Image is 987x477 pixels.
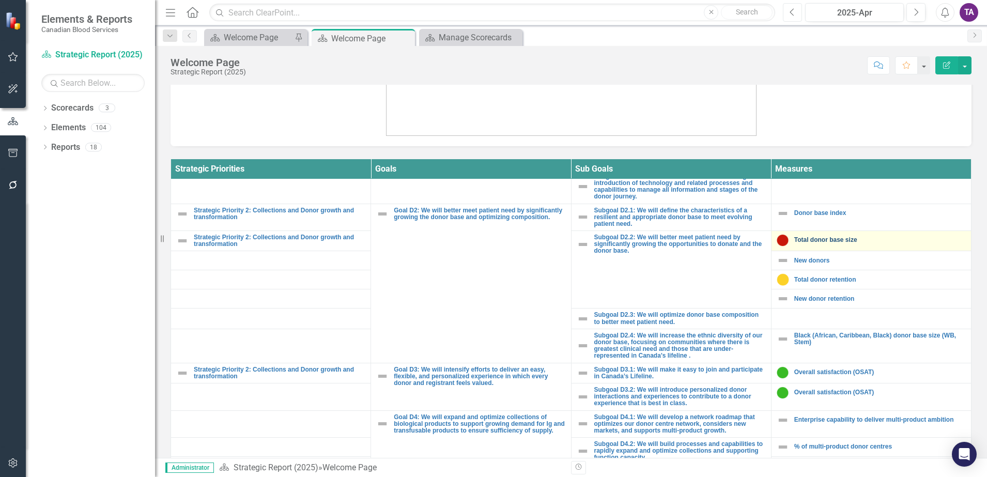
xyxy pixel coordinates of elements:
a: Goal D4: We will expand and optimize collections of biological products to support growing demand... [394,414,565,435]
div: 18 [85,143,102,151]
img: Not Defined [777,333,789,345]
a: Strategic Report (2025) [41,49,145,61]
a: Overall satisfaction (OSAT) [794,389,966,396]
td: Double-Click to Edit Right Click for Context Menu [771,383,971,410]
td: Double-Click to Edit Right Click for Context Menu [771,457,971,476]
img: Not Defined [777,254,789,267]
a: New donor retention [794,296,966,302]
img: Not Defined [577,180,589,193]
input: Search Below... [41,74,145,92]
td: Double-Click to Edit Right Click for Context Menu [771,410,971,438]
td: Double-Click to Edit Right Click for Context Menu [571,438,771,476]
a: Goal D3: We will intensify efforts to deliver an easy, flexible, and personalized experience in w... [394,366,565,387]
img: Not Defined [176,235,189,247]
span: Administrator [165,463,214,473]
img: Not Defined [577,418,589,430]
img: On Target [777,366,789,379]
td: Double-Click to Edit Right Click for Context Menu [571,410,771,438]
a: Strategic Priority 2: Collections and Donor growth and transformation [194,234,365,248]
td: Double-Click to Edit Right Click for Context Menu [771,251,971,270]
a: Welcome Page [207,31,292,44]
a: Subgoal D2.2: We will better meet patient need by significantly growing the opportunities to dona... [594,234,766,255]
span: Search [736,8,758,16]
a: Strategic Priority 2: Collections and Donor growth and transformation [194,366,365,380]
img: Not Defined [577,313,589,325]
a: Subgoal D2.3: We will optimize donor base composition to better meet patient need. [594,312,766,325]
a: Total donor base size [794,237,966,243]
div: 104 [91,124,111,132]
a: Black (African, Caribbean, Black) donor base size (WB, Stem) [794,332,966,346]
a: Subgoal D1.4: We will create one donor view through the introduction of technology and related pr... [594,173,766,201]
td: Double-Click to Edit Right Click for Context Menu [771,438,971,457]
div: Welcome Page [171,57,246,68]
img: Not Defined [577,211,589,223]
td: Double-Click to Edit Right Click for Context Menu [571,329,771,363]
td: Double-Click to Edit Right Click for Context Menu [171,204,371,231]
td: Double-Click to Edit Right Click for Context Menu [171,363,371,383]
span: Elements & Reports [41,13,132,25]
img: Not Defined [376,370,389,382]
div: Welcome Page [331,32,412,45]
a: New donors [794,257,966,264]
a: Subgoal D3.1: We will make it easy to join and participate in Canada’s Lifeline. [594,366,766,380]
td: Double-Click to Edit Right Click for Context Menu [571,309,771,329]
td: Double-Click to Edit Right Click for Context Menu [571,363,771,383]
a: Elements [51,122,86,134]
div: Manage Scorecards [439,31,520,44]
img: Not Defined [577,391,589,403]
button: 2025-Apr [805,3,904,22]
img: Not Defined [577,340,589,352]
div: 3 [99,104,115,113]
a: Subgoal D4.2: We will build processes and capabilities to rapidly expand and optimize collections... [594,441,766,461]
a: Donor base index [794,210,966,217]
a: % of multi-product donor centres [794,443,966,450]
img: Not Defined [577,445,589,457]
a: Subgoal D2.1: We will define the characteristics of a resilient and appropriate donor base to mee... [594,207,766,228]
img: Caution [777,273,789,286]
img: Not Defined [777,207,789,220]
a: Strategic Priority 2: Collections and Donor growth and transformation [194,207,365,221]
td: Double-Click to Edit Right Click for Context Menu [371,363,571,410]
img: Not Defined [376,418,389,430]
td: Double-Click to Edit Right Click for Context Menu [571,204,771,231]
img: Not Defined [577,238,589,251]
img: Not Defined [777,441,789,453]
img: Not Defined [577,367,589,379]
div: Open Intercom Messenger [952,442,977,467]
div: » [219,462,563,474]
a: Manage Scorecards [422,31,520,44]
a: Goal D2: We will better meet patient need by significantly growing the donor base and optimizing ... [394,207,565,221]
a: Total donor retention [794,276,966,283]
img: Not Defined [777,293,789,305]
td: Double-Click to Edit Right Click for Context Menu [771,231,971,251]
td: Double-Click to Edit Right Click for Context Menu [771,270,971,289]
td: Double-Click to Edit Right Click for Context Menu [571,170,771,204]
img: On Target [777,387,789,399]
small: Canadian Blood Services [41,25,132,34]
img: Not Defined [176,367,189,379]
input: Search ClearPoint... [209,4,775,22]
td: Double-Click to Edit Right Click for Context Menu [171,231,371,251]
a: Scorecards [51,102,94,114]
div: 2025-Apr [809,7,900,19]
td: Double-Click to Edit Right Click for Context Menu [571,231,771,309]
button: TA [960,3,978,22]
div: Welcome Page [224,31,292,44]
a: Overall satisfaction (OSAT) [794,369,966,376]
div: Welcome Page [322,463,377,472]
td: Double-Click to Edit Right Click for Context Menu [771,289,971,309]
img: ClearPoint Strategy [5,11,23,29]
img: Not Defined [777,414,789,426]
a: Subgoal D3.2: We will introduce personalized donor interactions and experiences to contribute to ... [594,387,766,407]
div: Strategic Report (2025) [171,68,246,76]
td: Double-Click to Edit Right Click for Context Menu [771,204,971,231]
td: Double-Click to Edit Right Click for Context Menu [571,383,771,410]
td: Double-Click to Edit Right Click for Context Menu [771,329,971,363]
a: Subgoal D4.1: We will develop a network roadmap that optimizes our donor centre network, consider... [594,414,766,435]
a: Subgoal D2.4: We will increase the ethnic diversity of our donor base, focusing on communities wh... [594,332,766,360]
td: Double-Click to Edit Right Click for Context Menu [371,204,571,363]
img: Below Plan [777,234,789,247]
a: Reports [51,142,80,153]
button: Search [721,5,773,20]
img: Not Defined [176,208,189,220]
